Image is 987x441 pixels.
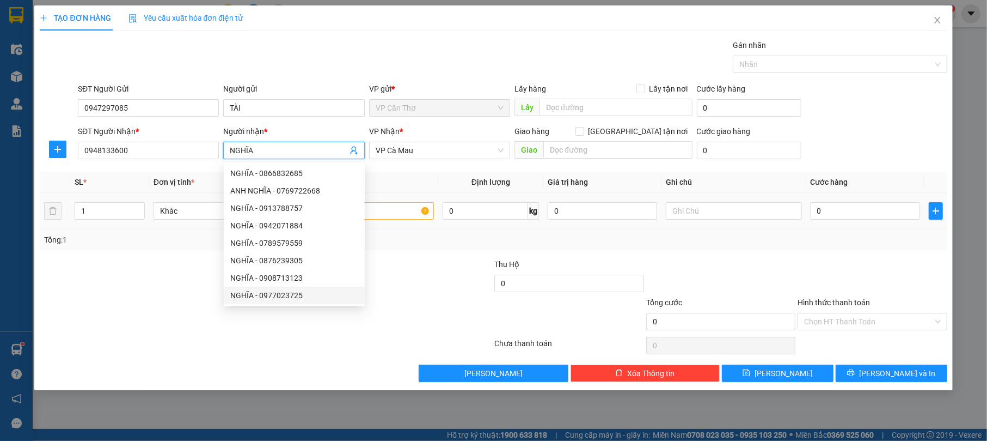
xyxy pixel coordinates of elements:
[847,369,855,378] span: printer
[50,145,66,154] span: plus
[78,83,219,95] div: SĐT Người Gửi
[230,220,358,232] div: NGHĨA - 0942071884
[548,202,657,220] input: 0
[376,142,504,159] span: VP Cà Mau
[224,252,365,269] div: NGHĨA - 0876239305
[230,167,358,179] div: NGHĨA - 0866832685
[40,14,47,22] span: plus
[376,100,504,116] span: VP Cần Thơ
[584,125,692,137] span: [GEOGRAPHIC_DATA] tận nơi
[627,367,675,379] span: Xóa Thông tin
[128,14,243,22] span: Yêu cầu xuất hóa đơn điện tử
[733,41,766,50] label: Gán nhãn
[224,165,365,182] div: NGHĨA - 0866832685
[697,142,802,159] input: Cước giao hàng
[743,369,750,378] span: save
[836,365,947,382] button: printer[PERSON_NAME] và In
[811,178,848,186] span: Cước hàng
[78,125,219,137] div: SĐT Người Nhận
[40,14,111,22] span: TẠO ĐƠN HÀNG
[666,202,802,220] input: Ghi Chú
[224,182,365,200] div: ANH NGHĨA - 0769722668
[230,237,358,249] div: NGHĨA - 0789579559
[571,365,720,382] button: deleteXóa Thông tin
[44,202,62,220] button: delete
[929,207,942,215] span: plus
[224,217,365,234] div: NGHĨA - 0942071884
[471,178,510,186] span: Định lượng
[230,289,358,301] div: NGHĨA - 0977023725
[646,298,682,307] span: Tổng cước
[230,202,358,214] div: NGHĨA - 0913788757
[224,287,365,304] div: NGHĨA - 0977023725
[859,367,935,379] span: [PERSON_NAME] và In
[514,127,549,136] span: Giao hàng
[419,365,568,382] button: [PERSON_NAME]
[697,84,746,93] label: Cước lấy hàng
[128,14,137,23] img: icon
[494,260,519,269] span: Thu Hộ
[224,269,365,287] div: NGHĨA - 0908713123
[543,141,692,159] input: Dọc đường
[755,367,813,379] span: [PERSON_NAME]
[369,83,510,95] div: VP gửi
[645,83,692,95] span: Lấy tận nơi
[49,141,66,158] button: plus
[350,146,358,155] span: user-add
[298,202,434,220] input: VD: Bàn, Ghế
[540,99,692,116] input: Dọc đường
[661,172,806,193] th: Ghi chú
[224,234,365,252] div: NGHĨA - 0789579559
[154,178,194,186] span: Đơn vị tính
[369,127,400,136] span: VP Nhận
[464,367,523,379] span: [PERSON_NAME]
[514,141,543,159] span: Giao
[230,272,358,284] div: NGHĨA - 0908713123
[75,178,83,186] span: SL
[223,83,364,95] div: Người gửi
[230,185,358,197] div: ANH NGHĨA - 0769722668
[514,84,546,93] span: Lấy hàng
[933,16,942,25] span: close
[722,365,833,382] button: save[PERSON_NAME]
[697,127,751,136] label: Cước giao hàng
[929,202,943,220] button: plus
[798,298,870,307] label: Hình thức thanh toán
[224,200,365,217] div: NGHĨA - 0913788757
[922,5,953,36] button: Close
[528,202,539,220] span: kg
[44,234,381,246] div: Tổng: 1
[548,178,588,186] span: Giá trị hàng
[223,125,364,137] div: Người nhận
[615,369,623,378] span: delete
[230,255,358,267] div: NGHĨA - 0876239305
[697,99,802,117] input: Cước lấy hàng
[160,203,283,219] span: Khác
[514,99,540,116] span: Lấy
[493,337,645,357] div: Chưa thanh toán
